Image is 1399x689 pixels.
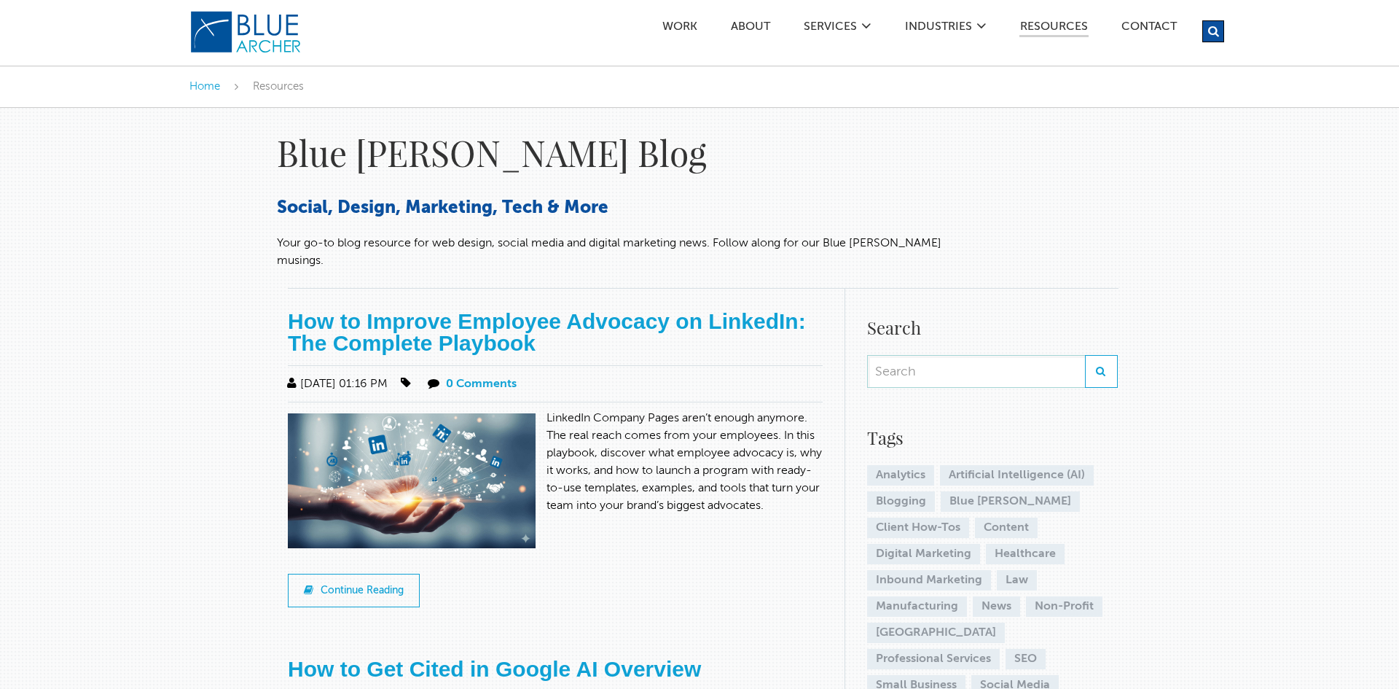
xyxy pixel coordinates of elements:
a: Manufacturing [867,596,967,617]
a: How to Get Cited in Google AI Overview [288,657,701,681]
a: Work [662,21,698,36]
a: Law [997,570,1037,591]
p: LinkedIn Company Pages aren’t enough anymore. The real reach comes from your employees. In this p... [288,410,823,515]
a: Analytics [867,465,934,486]
a: Content [975,518,1038,538]
h4: Search [867,314,1118,340]
a: ABOUT [730,21,771,36]
input: Search [867,355,1085,388]
a: News [973,596,1020,617]
a: How to Improve Employee Advocacy on LinkedIn: The Complete Playbook [288,309,806,355]
h3: Social, Design, Marketing, Tech & More [277,197,947,220]
a: Industries [904,21,973,36]
a: Inbound Marketing [867,570,991,591]
a: Artificial Intelligence (AI) [940,465,1094,486]
a: [GEOGRAPHIC_DATA] [867,623,1005,643]
a: Continue Reading [288,574,420,607]
a: Non-Profit [1026,596,1102,617]
a: Contact [1121,21,1177,36]
h1: Blue [PERSON_NAME] Blog [277,130,947,175]
h4: Tags [867,424,1118,451]
span: Resources [253,81,304,92]
span: [DATE] 01:16 PM [284,378,388,390]
a: SERVICES [803,21,858,36]
a: SEO [1006,649,1046,669]
a: 0 Comments [446,378,517,390]
p: Your go-to blog resource for web design, social media and digital marketing news. Follow along fo... [277,235,947,270]
a: Home [189,81,220,92]
a: Client How-Tos [867,518,969,538]
a: Resources [1019,21,1089,37]
a: Professional Services [867,649,1000,669]
a: Blogging [867,491,935,512]
a: Blue [PERSON_NAME] [941,491,1080,512]
img: Blue Archer Logo [189,10,302,54]
a: Healthcare [986,544,1065,564]
a: Digital Marketing [867,544,980,564]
